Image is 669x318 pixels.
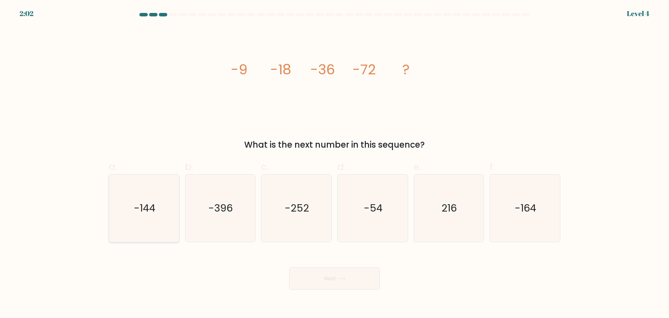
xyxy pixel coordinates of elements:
tspan: -72 [353,60,376,79]
text: -252 [285,201,309,215]
span: f. [490,160,494,173]
div: Level 4 [627,8,649,19]
span: a. [109,160,117,173]
tspan: -36 [310,60,335,79]
span: c. [261,160,269,173]
div: 2:02 [20,8,33,19]
div: What is the next number in this sequence? [113,139,556,151]
text: -396 [209,201,233,215]
tspan: -9 [231,60,247,79]
tspan: ? [403,60,410,79]
text: -54 [364,201,383,215]
text: 216 [442,201,457,215]
button: Next [289,267,380,290]
span: e. [414,160,421,173]
text: -164 [515,201,537,215]
tspan: -18 [270,60,291,79]
span: d. [337,160,346,173]
span: b. [185,160,193,173]
text: -144 [134,201,155,215]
